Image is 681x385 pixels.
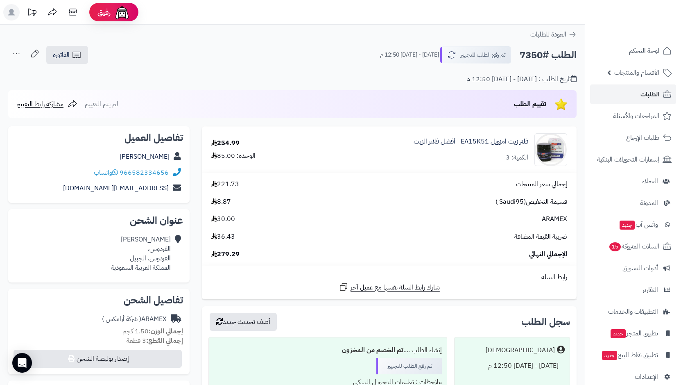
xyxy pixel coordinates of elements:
[94,168,118,178] a: واتساب
[111,235,171,272] div: [PERSON_NAME] الفردوس، الفردوس، الجبيل المملكة العربية السعودية
[642,175,658,187] span: العملاء
[15,295,183,305] h2: تفاصيل الشحن
[97,7,111,17] span: رفيق
[590,128,676,148] a: طلبات الإرجاع
[85,99,118,109] span: لم يتم التقييم
[521,317,570,327] h3: سجل الطلب
[590,215,676,235] a: وآتس آبجديد
[619,219,658,230] span: وآتس آب
[590,237,676,256] a: السلات المتروكة15
[459,358,565,374] div: [DATE] - [DATE] 12:50 م
[590,106,676,126] a: المراجعات والأسئلة
[597,154,659,165] span: إشعارات التحويلات البنكية
[590,302,676,321] a: التطبيقات والخدمات
[643,284,658,296] span: التقارير
[608,306,658,317] span: التطبيقات والخدمات
[114,4,130,21] img: ai-face.png
[590,150,676,169] a: إشعارات التحويلات البنكية
[530,30,577,39] a: العودة للطلبات
[211,139,240,148] div: 254.99
[46,46,88,64] a: الفاتورة
[211,151,256,161] div: الوحدة: 85.00
[590,41,676,61] a: لوحة التحكم
[625,22,673,39] img: logo-2.png
[614,67,659,78] span: الأقسام والمنتجات
[514,99,546,109] span: تقييم الطلب
[530,30,566,39] span: العودة للطلبات
[120,152,170,162] a: [PERSON_NAME]
[15,216,183,226] h2: عنوان الشحن
[590,345,676,365] a: تطبيق نقاط البيعجديد
[22,4,42,23] a: تحديثات المنصة
[380,51,439,59] small: [DATE] - [DATE] 12:50 م
[466,75,577,84] div: تاريخ الطلب : [DATE] - [DATE] 12:50 م
[339,282,440,292] a: شارك رابط السلة نفسها مع عميل آخر
[590,280,676,300] a: التقارير
[16,99,63,109] span: مشاركة رابط التقييم
[149,326,183,336] strong: إجمالي الوزن:
[611,329,626,338] span: جديد
[602,351,617,360] span: جديد
[210,313,277,331] button: أضف تحديث جديد
[629,45,659,57] span: لوحة التحكم
[590,193,676,213] a: المدونة
[211,197,233,207] span: -8.87
[514,232,567,241] span: ضريبة القيمة المضافة
[590,84,676,104] a: الطلبات
[495,197,567,207] span: قسيمة التخفيض(Saudi95 )
[127,336,183,346] small: 3 قطعة
[342,345,403,355] b: تم الخصم من المخزون
[53,50,70,60] span: الفاتورة
[516,180,567,189] span: إجمالي سعر المنتجات
[626,132,659,144] span: طلبات الإرجاع
[640,197,658,209] span: المدونة
[122,326,183,336] small: 1.50 كجم
[529,250,567,259] span: الإجمالي النهائي
[120,168,169,178] a: 966582334656
[14,350,182,368] button: إصدار بوليصة الشحن
[146,336,183,346] strong: إجمالي القطع:
[211,180,239,189] span: 221.73
[351,283,440,292] span: شارك رابط السلة نفسها مع عميل آخر
[214,342,442,358] div: إنشاء الطلب ....
[440,46,511,64] button: تم رفع الطلب للتجهيز
[506,153,528,162] div: الكمية: 3
[590,323,676,343] a: تطبيق المتجرجديد
[211,232,235,241] span: 36.43
[63,183,169,193] a: [EMAIL_ADDRESS][DOMAIN_NAME]
[16,99,77,109] a: مشاركة رابط التقييم
[620,221,635,230] span: جديد
[590,171,676,191] a: العملاء
[102,314,167,324] div: ARAMEX
[535,133,567,166] img: 1754934173-ea15k51-90x90.jpg
[622,262,658,274] span: أدوات التسويق
[376,358,442,374] div: تم رفع الطلب للتجهيز
[635,371,658,383] span: الإعدادات
[205,273,573,282] div: رابط السلة
[520,47,577,64] h2: الطلب #7350
[601,349,658,361] span: تطبيق نقاط البيع
[640,89,659,100] span: الطلبات
[102,314,141,324] span: ( شركة أرامكس )
[211,214,235,224] span: 30.00
[486,346,555,355] div: [DEMOGRAPHIC_DATA]
[590,258,676,278] a: أدوات التسويق
[609,241,659,252] span: السلات المتروكة
[610,328,658,339] span: تطبيق المتجر
[211,250,240,259] span: 279.29
[609,242,621,251] span: 15
[15,133,183,143] h2: تفاصيل العميل
[414,137,528,146] a: فلتر زيت امزويل EA15K51 | أفضل فلاتر الزيت
[613,110,659,122] span: المراجعات والأسئلة
[542,214,567,224] span: ARAMEX
[12,353,32,373] div: Open Intercom Messenger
